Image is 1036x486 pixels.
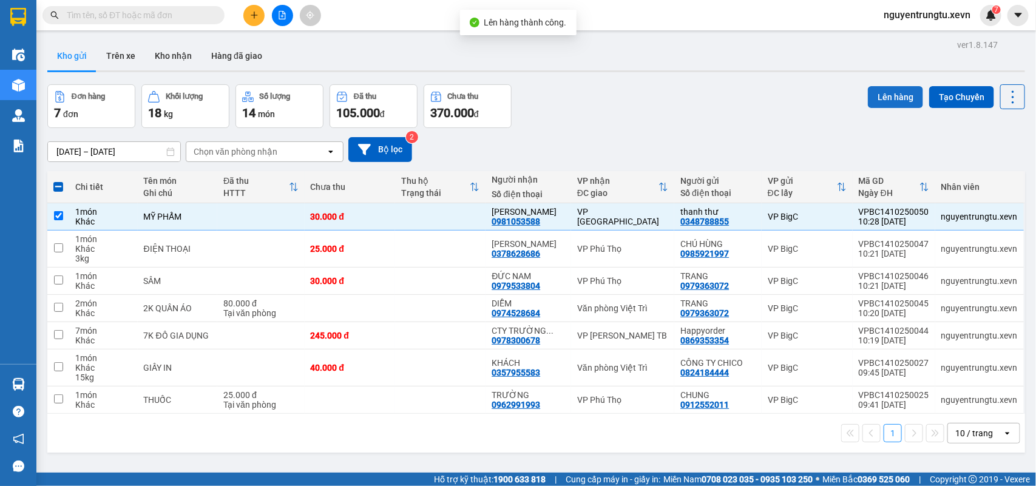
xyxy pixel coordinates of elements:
[63,109,78,119] span: đơn
[941,363,1018,373] div: nguyentrungtu.xevn
[144,276,212,286] div: SÂM
[278,11,286,19] span: file-add
[859,207,929,217] div: VPBC1410250050
[311,212,389,221] div: 30.000 đ
[75,353,132,363] div: 1 món
[47,41,96,70] button: Kho gửi
[859,390,929,400] div: VPBC1410250025
[258,109,275,119] span: món
[166,92,203,101] div: Khối lượng
[113,30,507,45] li: Số 10 ngõ 15 Ngọc Hồi, Q.[PERSON_NAME], [GEOGRAPHIC_DATA]
[859,400,929,410] div: 09:41 [DATE]
[577,207,668,226] div: VP [GEOGRAPHIC_DATA]
[768,331,847,340] div: VP BigC
[680,358,755,368] div: CÔNG TY CHICO
[680,271,755,281] div: TRANG
[250,11,259,19] span: plus
[555,473,557,486] span: |
[48,142,180,161] input: Select a date range.
[448,92,479,101] div: Chưa thu
[223,400,298,410] div: Tại văn phòng
[859,326,929,336] div: VPBC1410250044
[680,207,755,217] div: thanh thư
[859,299,929,308] div: VPBC1410250045
[577,244,668,254] div: VP Phú Thọ
[577,176,659,186] div: VP nhận
[492,217,540,226] div: 0981053588
[311,331,389,340] div: 245.000 đ
[816,477,819,482] span: ⚪️
[272,5,293,26] button: file-add
[145,41,201,70] button: Kho nhận
[492,207,565,217] div: BẢO NGỌC
[577,276,668,286] div: VP Phú Thọ
[354,92,376,101] div: Đã thu
[12,79,25,92] img: warehouse-icon
[859,176,919,186] div: Mã GD
[859,249,929,258] div: 10:21 [DATE]
[12,140,25,152] img: solution-icon
[13,406,24,417] span: question-circle
[75,326,132,336] div: 7 món
[311,244,389,254] div: 25.000 đ
[941,276,1018,286] div: nguyentrungtu.xevn
[680,217,729,226] div: 0348788855
[492,336,540,345] div: 0978300678
[941,244,1018,254] div: nguyentrungtu.xevn
[434,473,546,486] span: Hỗ trợ kỹ thuật:
[492,358,565,368] div: KHÁCH
[492,390,565,400] div: TRƯỜNG
[311,276,389,286] div: 30.000 đ
[680,400,729,410] div: 0912552011
[223,176,288,186] div: Đã thu
[663,473,813,486] span: Miền Nam
[768,244,847,254] div: VP BigC
[762,171,853,203] th: Toggle SortBy
[217,171,304,203] th: Toggle SortBy
[957,38,998,52] div: ver 1.8.147
[348,137,412,162] button: Bộ lọc
[144,176,212,186] div: Tên món
[75,336,132,345] div: Khác
[306,11,314,19] span: aim
[311,363,389,373] div: 40.000 đ
[859,271,929,281] div: VPBC1410250046
[67,8,210,22] input: Tìm tên, số ĐT hoặc mã đơn
[470,18,479,27] span: check-circle
[12,49,25,61] img: warehouse-icon
[868,86,923,108] button: Lên hàng
[1013,10,1024,21] span: caret-down
[144,188,212,198] div: Ghi chú
[223,308,298,318] div: Tại văn phòng
[492,400,540,410] div: 0962991993
[994,5,998,14] span: 7
[577,395,668,405] div: VP Phú Thọ
[72,92,105,101] div: Đơn hàng
[874,7,980,22] span: nguyentrungtu.xevn
[493,474,546,484] strong: 1900 633 818
[380,109,385,119] span: đ
[144,395,212,405] div: THUỐC
[223,188,288,198] div: HTTT
[822,473,910,486] span: Miền Bắc
[15,88,117,108] b: GỬI : VP BigC
[235,84,323,128] button: Số lượng14món
[164,109,173,119] span: kg
[884,424,902,442] button: 1
[859,281,929,291] div: 10:21 [DATE]
[243,5,265,26] button: plus
[75,234,132,244] div: 1 món
[680,249,729,258] div: 0985921997
[201,41,272,70] button: Hàng đã giao
[492,326,565,336] div: CTY TRƯỜNG LẠC
[941,182,1018,192] div: Nhân viên
[680,188,755,198] div: Số điện thoại
[75,217,132,226] div: Khác
[148,106,161,120] span: 18
[144,303,212,313] div: 2K QUẦN ÁO
[424,84,512,128] button: Chưa thu370.000đ
[859,368,929,377] div: 09:45 [DATE]
[144,363,212,373] div: GIẤY IN
[929,86,994,108] button: Tạo Chuyến
[492,271,565,281] div: ĐỨC NAM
